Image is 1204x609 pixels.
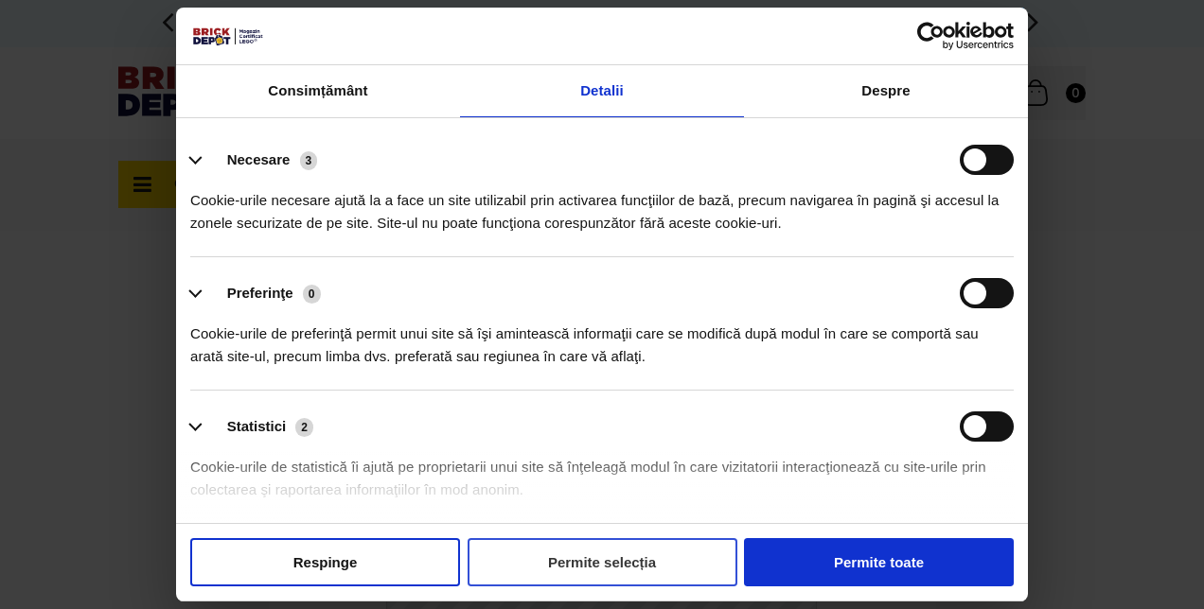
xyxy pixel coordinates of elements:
[190,145,329,175] button: Necesare (3)
[190,175,1014,235] div: Cookie-urile necesare ajută la a face un site utilizabil prin activarea funcţiilor de bază, precu...
[744,65,1028,117] a: Despre
[176,65,460,117] a: Consimțământ
[190,538,460,586] button: Respinge
[848,22,1014,50] a: Usercentrics Cookiebot - opens in a new window
[227,151,291,167] label: Necesare
[190,26,264,46] img: siglă
[190,278,332,308] button: Preferinţe (0)
[468,538,737,586] button: Permite selecția
[227,285,293,301] label: Preferinţe
[190,442,1014,501] div: Cookie-urile de statistică îi ajută pe proprietarii unui site să înţeleagă modul în care vizitato...
[303,285,321,304] span: 0
[190,308,1014,368] div: Cookie-urile de preferinţă permit unui site să îşi amintească informaţii care se modifică după mo...
[190,411,326,442] button: Statistici (2)
[300,151,318,170] span: 3
[227,418,287,434] label: Statistici
[295,418,313,437] span: 2
[460,65,744,117] a: Detalii
[744,538,1014,586] button: Permite toate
